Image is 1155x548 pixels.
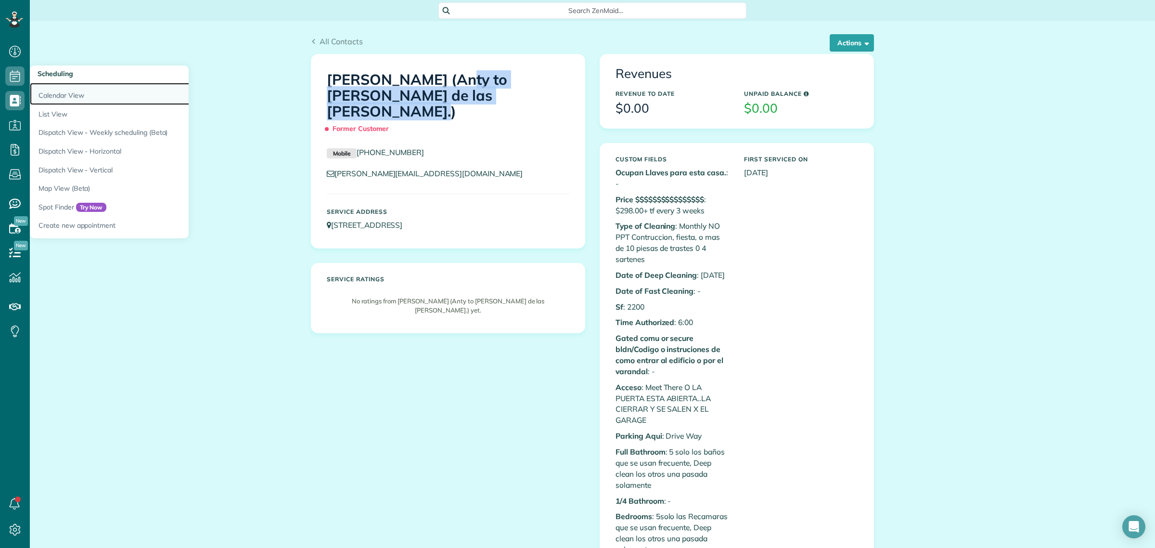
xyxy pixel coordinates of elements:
[744,167,858,178] p: [DATE]
[327,276,569,282] h5: Service ratings
[616,221,730,264] p: : Monthly NO PPT Contruccion, fiesta, o mas de 10 piesas de trastes 0 4 sartenes
[327,169,532,178] a: [PERSON_NAME][EMAIL_ADDRESS][DOMAIN_NAME]
[616,286,693,296] b: Date of Fast Cleaning
[616,511,652,521] b: Bedrooms
[327,148,357,159] small: Mobile
[616,67,858,81] h3: Revenues
[616,447,666,457] b: Full Bathroom
[616,333,730,377] p: : -
[616,270,697,280] b: Date of Deep Cleaning
[311,36,363,47] a: All Contacts
[30,123,270,142] a: Dispatch View - Weekly scheduling (Beta)
[744,156,858,162] h5: First Serviced On
[616,333,723,376] b: Gated comu or secure bldn/Codigo o instruciones de como entrar al edificio o por el varandal
[616,167,730,189] p: : -
[30,216,270,238] a: Create new appointment
[616,496,730,507] p: : -
[616,302,623,312] b: Sf
[30,142,270,161] a: Dispatch View - Horizontal
[616,270,730,281] p: : [DATE]
[30,161,270,180] a: Dispatch View - Vertical
[332,297,565,315] p: No ratings from [PERSON_NAME] (Anty to [PERSON_NAME] de las [PERSON_NAME].) yet.
[1122,515,1145,538] div: Open Intercom Messenger
[830,34,874,52] button: Actions
[616,431,730,442] p: : Drive Way
[327,72,569,137] h1: [PERSON_NAME] (Anty to [PERSON_NAME] de las [PERSON_NAME].)
[616,431,662,441] b: Parking Aqui
[30,83,270,105] a: Calendar View
[616,194,730,216] p: : $298.00+ tf every 3 weeks
[616,496,664,506] b: 1/4 Bathroom
[14,241,28,250] span: New
[616,286,730,297] p: : -
[30,105,270,124] a: List View
[616,317,730,328] p: : 6:00
[616,382,642,392] b: Acceso
[327,220,411,230] a: [STREET_ADDRESS]
[30,179,270,198] a: Map View (Beta)
[38,69,73,78] span: Scheduling
[616,102,730,116] h3: $0.00
[14,216,28,226] span: New
[30,198,270,217] a: Spot FinderTry Now
[616,446,730,490] p: : 5 solo los baños que se usan frecuente, Deep clean los otros una pasada solamente
[616,221,675,231] b: Type of Cleaning
[744,91,858,97] h5: Unpaid Balance
[616,156,730,162] h5: Custom Fields
[327,209,569,215] h5: Service Address
[616,382,730,426] p: : Meet There O LA PUERTA ESTA ABIERTA..LA CIERRAR Y SE SALEN X EL GARAGE
[327,147,424,157] a: Mobile[PHONE_NUMBER]
[616,317,674,327] b: Time Authorized
[616,91,730,97] h5: Revenue to Date
[616,195,704,204] b: Price $$$$$$$$$$$$$$$$
[76,203,107,212] span: Try Now
[327,120,393,137] span: Former Customer
[616,301,730,313] p: : 2200
[320,37,363,46] span: All Contacts
[616,168,726,177] b: Ocupan Llaves para esta casa.
[744,102,858,116] h3: $0.00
